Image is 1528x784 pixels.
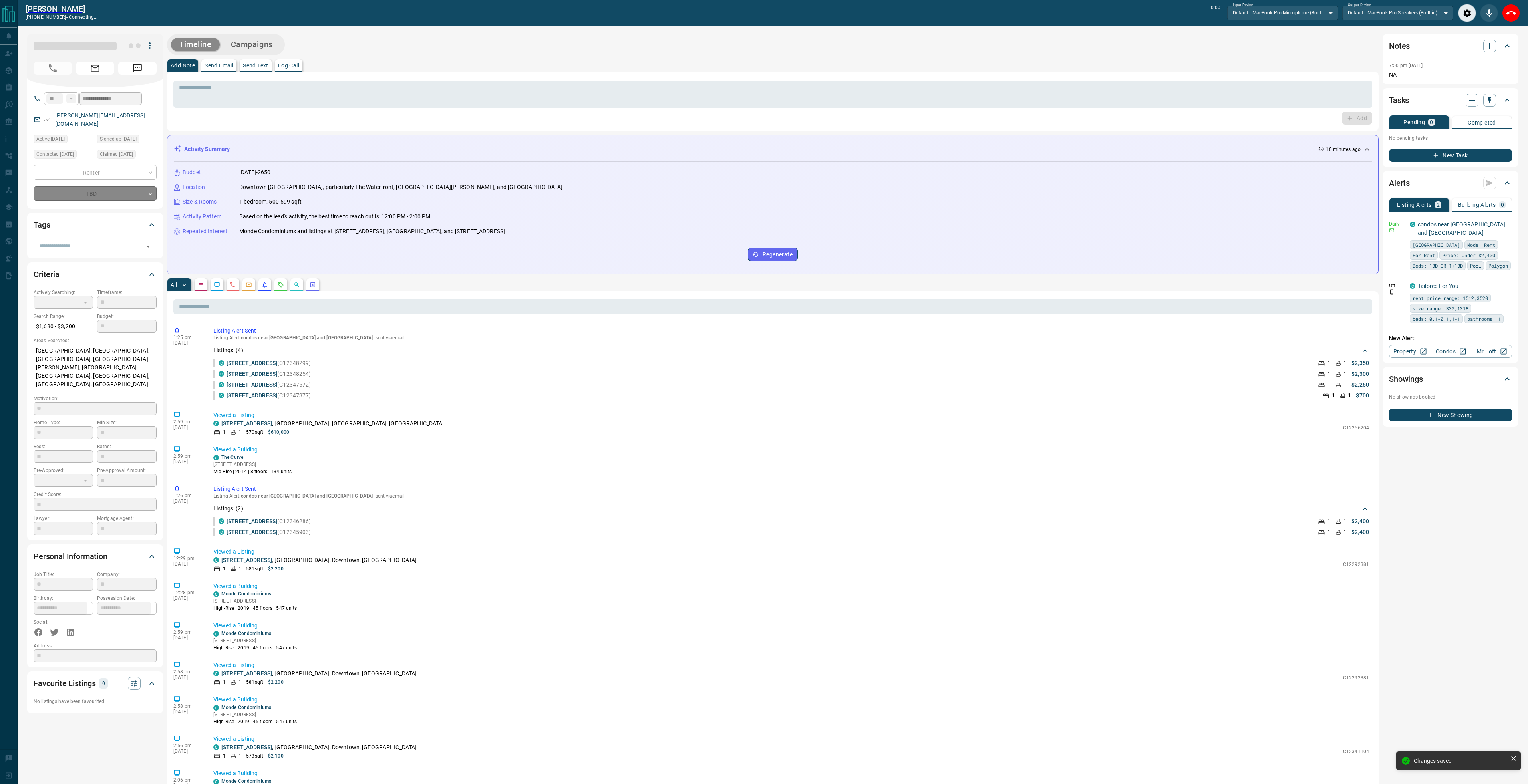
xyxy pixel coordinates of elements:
div: Showings [1389,369,1512,389]
span: Claimed [DATE] [100,150,133,158]
span: condos near [GEOGRAPHIC_DATA] and [GEOGRAPHIC_DATA] [241,493,373,499]
p: Beds: [34,443,93,450]
div: Notes [1389,36,1512,56]
div: Favourite Listings0 [34,674,157,693]
h2: [PERSON_NAME] [26,4,97,14]
a: Mr.Loft [1471,345,1512,358]
p: Completed [1468,120,1496,125]
p: , [GEOGRAPHIC_DATA], Downtown, [GEOGRAPHIC_DATA] [221,743,417,752]
svg: Emails [246,282,252,288]
p: Search Range: [34,313,93,320]
p: Viewed a Listing [213,661,1369,669]
svg: Listing Alerts [262,282,268,288]
a: [STREET_ADDRESS] [221,557,272,563]
h2: Notes [1389,40,1410,52]
p: Listing Alert Sent [213,327,1369,335]
p: $610,000 [268,429,289,436]
div: Tasks [1389,91,1512,110]
a: The Curve [221,455,243,460]
p: [DATE] [173,340,201,346]
p: [DATE] [173,635,201,641]
span: Polygon [1488,262,1508,270]
div: condos.ca [219,371,224,377]
a: Monde Condominiums [221,591,271,597]
p: (C12348254) [227,370,311,378]
p: 1 [1327,517,1331,526]
p: [PHONE_NUMBER] - [26,14,97,21]
p: Location [183,183,205,191]
div: condos.ca [219,529,224,535]
p: 12:29 pm [173,556,201,561]
p: Budget [183,168,201,177]
p: Mortgage Agent: [97,515,157,522]
p: 1 [1343,517,1347,526]
label: Output Device [1348,2,1371,8]
p: Pre-Approval Amount: [97,467,157,474]
p: (C12347572) [227,381,311,389]
p: Building Alerts [1458,202,1496,208]
p: 2 [1437,202,1440,208]
p: 0 [101,679,105,688]
p: Budget: [97,313,157,320]
p: 12:28 pm [173,590,201,595]
p: 2:56 pm [173,743,201,748]
a: [STREET_ADDRESS] [227,381,277,388]
p: High-Rise | 2019 | 45 floors | 547 units [213,644,297,651]
button: New Task [1389,149,1512,162]
p: $2,200 [268,565,284,572]
div: condos.ca [219,518,224,524]
p: 2:06 pm [173,777,201,783]
p: Listings: ( 4 ) [213,346,243,355]
p: 1 [223,429,226,436]
div: condos.ca [213,421,219,426]
a: [STREET_ADDRESS] [227,392,277,399]
div: Alerts [1389,173,1512,193]
div: Default - MacBook Pro Speakers (Built-in) [1342,6,1453,20]
svg: Notes [198,282,204,288]
p: Pre-Approved: [34,467,93,474]
div: Mute [1480,4,1498,22]
p: 573 sqft [246,752,263,760]
p: Credit Score: [34,491,157,498]
p: $2,400 [1351,517,1369,526]
p: Motivation: [34,395,157,402]
div: condos.ca [213,591,219,597]
p: 1 [238,429,241,436]
p: New Alert: [1389,334,1512,343]
h2: Tasks [1389,94,1409,107]
p: C12292381 [1343,674,1369,681]
p: Log Call [278,63,299,68]
p: Home Type: [34,419,93,426]
p: 581 sqft [246,679,263,686]
p: [STREET_ADDRESS] [213,711,297,718]
a: Monde Condominiums [221,631,271,636]
p: $2,200 [268,679,284,686]
div: condos.ca [213,671,219,676]
p: 2:58 pm [173,703,201,709]
h2: Favourite Listings [34,677,96,690]
p: 2:59 pm [173,453,201,459]
p: 1 [1332,391,1335,400]
div: condos.ca [213,631,219,637]
p: 1:25 pm [173,335,201,340]
p: Min Size: [97,419,157,426]
div: Renter [34,165,157,180]
p: 2:58 pm [173,669,201,675]
p: 7:50 pm [DATE] [1389,63,1423,68]
p: $2,250 [1351,381,1369,389]
p: [DATE]-2650 [239,168,270,177]
a: condos near [GEOGRAPHIC_DATA] and [GEOGRAPHIC_DATA] [1418,221,1505,236]
p: 1 [223,565,226,572]
p: 0 [1430,119,1433,125]
p: (C12346286) [227,517,311,526]
svg: Email [1389,228,1395,233]
div: Sat Aug 09 2025 [97,150,157,161]
a: Property [1389,345,1430,358]
a: [STREET_ADDRESS] [227,529,277,535]
a: [STREET_ADDRESS] [221,420,272,427]
p: 1 [1327,370,1331,378]
span: Price: Under $2,400 [1442,251,1495,259]
p: Monde Condominiums and listings at [STREET_ADDRESS], [GEOGRAPHIC_DATA], and [STREET_ADDRESS] [239,227,505,236]
p: Address: [34,642,157,649]
span: For Rent [1413,251,1435,259]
